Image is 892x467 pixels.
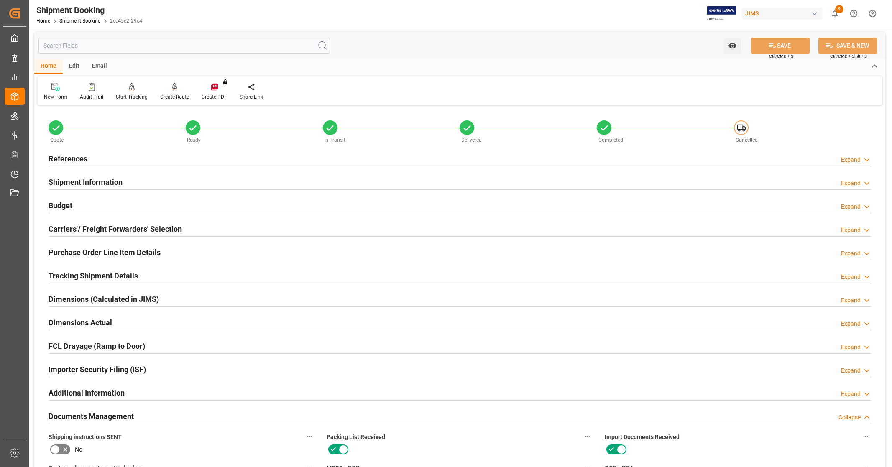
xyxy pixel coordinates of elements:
[841,390,861,398] div: Expand
[769,53,793,59] span: Ctrl/CMD + S
[49,200,72,211] h2: Budget
[742,8,822,20] div: JIMS
[187,137,201,143] span: Ready
[598,137,623,143] span: Completed
[49,364,146,375] h2: Importer Security Filing (ISF)
[742,5,826,21] button: JIMS
[49,153,87,164] h2: References
[751,38,810,54] button: SAVE
[36,18,50,24] a: Home
[38,38,330,54] input: Search Fields
[826,4,844,23] button: show 9 new notifications
[818,38,877,54] button: SAVE & NEW
[50,137,64,143] span: Quote
[605,433,680,441] span: Import Documents Received
[49,270,138,281] h2: Tracking Shipment Details
[841,296,861,305] div: Expand
[49,387,125,398] h2: Additional Information
[80,93,103,101] div: Audit Trail
[830,53,867,59] span: Ctrl/CMD + Shift + S
[838,413,861,422] div: Collapse
[63,59,86,74] div: Edit
[36,4,142,16] div: Shipment Booking
[724,38,741,54] button: open menu
[240,93,263,101] div: Share Link
[835,5,843,13] span: 9
[34,59,63,74] div: Home
[841,366,861,375] div: Expand
[841,319,861,328] div: Expand
[841,156,861,164] div: Expand
[324,137,345,143] span: In-Transit
[49,247,161,258] h2: Purchase Order Line Item Details
[327,433,385,441] span: Packing List Received
[75,445,82,454] span: No
[160,93,189,101] div: Create Route
[44,93,67,101] div: New Form
[707,6,736,21] img: Exertis%20JAM%20-%20Email%20Logo.jpg_1722504956.jpg
[49,317,112,328] h2: Dimensions Actual
[841,273,861,281] div: Expand
[844,4,863,23] button: Help Center
[49,176,123,188] h2: Shipment Information
[49,223,182,235] h2: Carriers'/ Freight Forwarders' Selection
[860,431,871,442] button: Import Documents Received
[461,137,482,143] span: Delivered
[582,431,593,442] button: Packing List Received
[304,431,315,442] button: Shipping instructions SENT
[49,411,134,422] h2: Documents Management
[49,340,145,352] h2: FCL Drayage (Ramp to Door)
[49,433,122,441] span: Shipping instructions SENT
[841,179,861,188] div: Expand
[59,18,101,24] a: Shipment Booking
[116,93,148,101] div: Start Tracking
[841,343,861,352] div: Expand
[841,249,861,258] div: Expand
[841,226,861,235] div: Expand
[736,137,758,143] span: Cancelled
[49,293,159,305] h2: Dimensions (Calculated in JIMS)
[86,59,113,74] div: Email
[841,202,861,211] div: Expand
